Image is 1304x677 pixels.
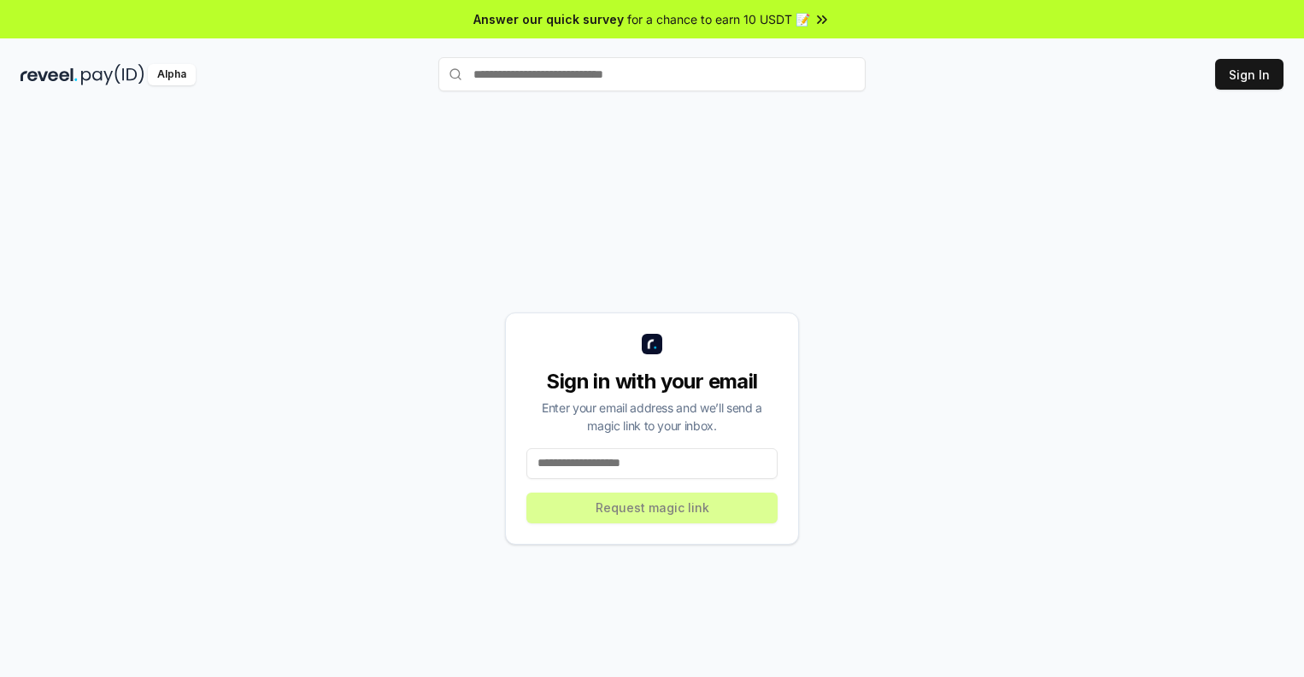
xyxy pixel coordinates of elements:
[1215,59,1283,90] button: Sign In
[21,64,78,85] img: reveel_dark
[642,334,662,354] img: logo_small
[473,10,624,28] span: Answer our quick survey
[526,368,778,395] div: Sign in with your email
[526,399,778,435] div: Enter your email address and we’ll send a magic link to your inbox.
[627,10,810,28] span: for a chance to earn 10 USDT 📝
[148,64,196,85] div: Alpha
[81,64,144,85] img: pay_id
